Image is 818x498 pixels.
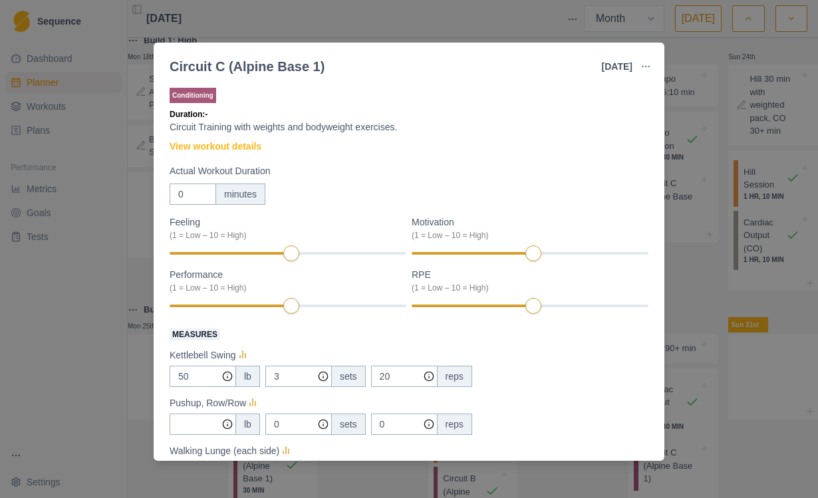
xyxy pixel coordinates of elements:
[170,108,648,120] p: Duration: -
[170,88,216,103] p: Conditioning
[170,444,279,458] p: Walking Lunge (each side)
[170,120,648,134] p: Circuit Training with weights and bodyweight exercises.
[170,396,246,410] p: Pushup, Row/Row
[170,268,398,294] label: Performance
[170,164,640,178] label: Actual Workout Duration
[331,366,366,387] div: sets
[412,229,640,241] div: (1 = Low – 10 = High)
[170,140,261,154] a: View workout details
[412,268,640,294] label: RPE
[602,60,632,74] p: [DATE]
[412,215,640,241] label: Motivation
[235,366,260,387] div: lb
[235,414,260,435] div: lb
[170,348,236,362] p: Kettlebell Swing
[412,282,640,294] div: (1 = Low – 10 = High)
[437,414,472,435] div: reps
[170,282,398,294] div: (1 = Low – 10 = High)
[170,229,398,241] div: (1 = Low – 10 = High)
[170,328,220,340] span: Measures
[215,184,265,205] div: minutes
[170,57,325,76] div: Circuit C (Alpine Base 1)
[437,366,472,387] div: reps
[331,414,366,435] div: sets
[170,215,398,241] label: Feeling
